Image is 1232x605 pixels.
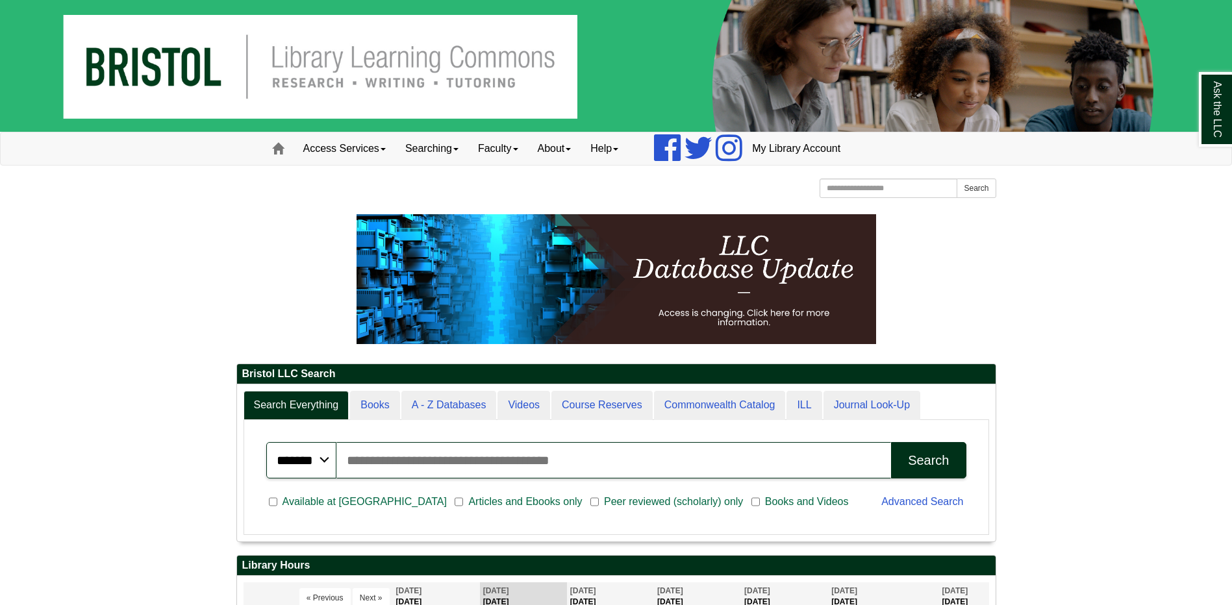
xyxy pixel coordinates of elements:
[237,364,996,384] h2: Bristol LLC Search
[657,586,683,595] span: [DATE]
[581,132,628,165] a: Help
[455,496,463,508] input: Articles and Ebooks only
[654,391,786,420] a: Commonwealth Catalog
[744,586,770,595] span: [DATE]
[908,453,949,468] div: Search
[528,132,581,165] a: About
[269,496,277,508] input: Available at [GEOGRAPHIC_DATA]
[599,494,748,510] span: Peer reviewed (scholarly) only
[786,391,822,420] a: ILL
[831,586,857,595] span: [DATE]
[401,391,497,420] a: A - Z Databases
[570,586,596,595] span: [DATE]
[881,496,963,507] a: Advanced Search
[483,586,509,595] span: [DATE]
[350,391,399,420] a: Books
[468,132,528,165] a: Faculty
[396,132,468,165] a: Searching
[277,494,452,510] span: Available at [GEOGRAPHIC_DATA]
[742,132,850,165] a: My Library Account
[497,391,550,420] a: Videos
[357,214,876,344] img: HTML tutorial
[823,391,920,420] a: Journal Look-Up
[244,391,349,420] a: Search Everything
[551,391,653,420] a: Course Reserves
[294,132,396,165] a: Access Services
[891,442,966,478] button: Search
[590,496,599,508] input: Peer reviewed (scholarly) only
[751,496,760,508] input: Books and Videos
[396,586,422,595] span: [DATE]
[463,494,587,510] span: Articles and Ebooks only
[942,586,968,595] span: [DATE]
[760,494,854,510] span: Books and Videos
[237,556,996,576] h2: Library Hours
[957,179,996,198] button: Search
